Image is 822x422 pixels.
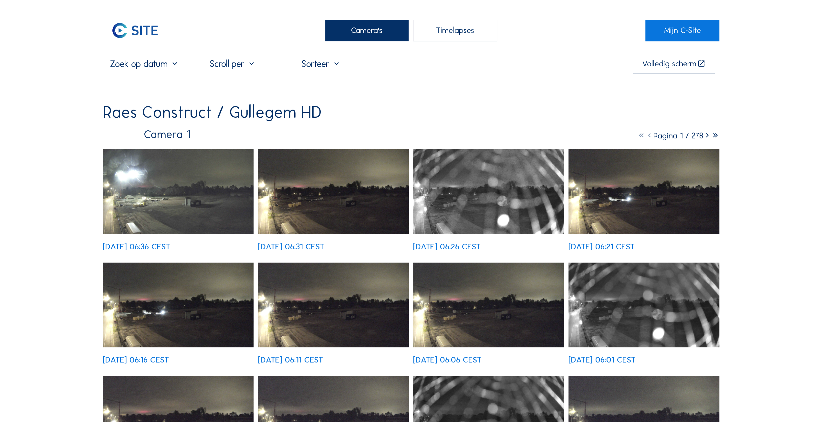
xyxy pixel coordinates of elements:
div: [DATE] 06:36 CEST [103,243,170,251]
div: [DATE] 06:01 CEST [568,356,636,364]
img: image_53783875 [103,263,254,348]
div: [DATE] 06:31 CEST [258,243,324,251]
span: Pagina 1 / 278 [653,131,703,141]
img: image_53784456 [103,149,254,234]
img: image_53783723 [258,263,409,348]
a: Mijn C-Site [645,20,719,41]
div: [DATE] 06:11 CEST [258,356,323,364]
img: C-SITE Logo [103,20,167,41]
a: C-SITE Logo [103,20,177,41]
div: [DATE] 06:21 CEST [568,243,635,251]
div: Raes Construct / Gullegem HD [103,104,322,121]
div: Camera's [325,20,409,41]
div: [DATE] 06:26 CEST [413,243,481,251]
input: Zoek op datum 󰅀 [103,58,187,69]
div: Volledig scherm [642,60,696,68]
img: image_53784166 [413,149,564,234]
img: image_53784309 [258,149,409,234]
img: image_53783575 [413,263,564,348]
div: [DATE] 06:06 CEST [413,356,482,364]
div: Camera 1 [103,128,190,140]
div: Timelapses [413,20,497,41]
div: [DATE] 06:16 CEST [103,356,169,364]
img: image_53783435 [568,263,719,348]
img: image_53784021 [568,149,719,234]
